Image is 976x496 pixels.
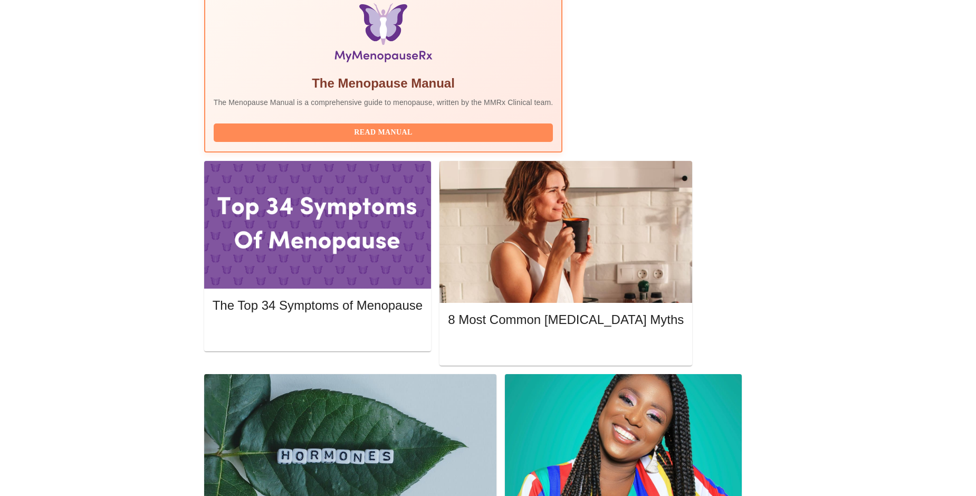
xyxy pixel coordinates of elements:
[448,311,684,328] h5: 8 Most Common [MEDICAL_DATA] Myths
[223,326,412,339] span: Read More
[214,75,553,92] h5: The Menopause Manual
[214,127,556,136] a: Read Manual
[267,3,499,66] img: Menopause Manual
[213,297,423,314] h5: The Top 34 Symptoms of Menopause
[448,342,686,351] a: Read More
[448,338,684,357] button: Read More
[458,341,673,354] span: Read More
[214,97,553,108] p: The Menopause Manual is a comprehensive guide to menopause, written by the MMRx Clinical team.
[224,126,543,139] span: Read Manual
[213,327,425,336] a: Read More
[213,323,423,342] button: Read More
[214,123,553,142] button: Read Manual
